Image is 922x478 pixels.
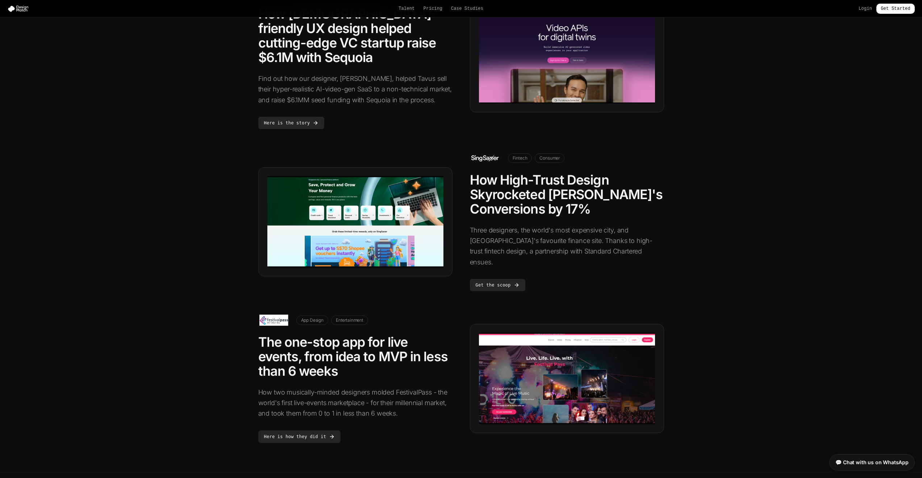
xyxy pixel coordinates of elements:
img: FestivalPass Case Study [479,333,655,424]
a: Case Studies [451,6,483,12]
a: 💬 Chat with us on WhatsApp [829,454,915,471]
p: Three designers, the world's most expensive city, and [GEOGRAPHIC_DATA]'s favourite finance site.... [470,225,664,267]
span: Consumer [535,153,564,163]
a: Talent [399,6,415,12]
span: Fintech [508,153,532,163]
a: Here is how they did it [258,430,341,443]
img: Singsaver Case Study [267,176,443,268]
img: Singsaver [470,152,502,164]
img: Tavus Case Study [479,12,655,103]
a: Here is how they did it [258,432,341,440]
p: How two musically-minded designers molded FestivalPass - the world's first live-events marketplac... [258,387,452,419]
a: Get the scoop [470,281,525,288]
a: Pricing [424,6,442,12]
img: FestivalPass [258,314,291,326]
span: Entertainment [331,316,368,325]
h2: How [DEMOGRAPHIC_DATA]-friendly UX design helped cutting-edge VC startup raise $6.1M with Sequoia [258,7,452,65]
span: App Design [296,316,328,325]
h2: How High-Trust Design Skyrocketed [PERSON_NAME]'s Conversions by 17% [470,173,664,216]
p: Find out how our designer, [PERSON_NAME], helped Tavus sell their hyper-realistic AI-video-gen Sa... [258,73,452,105]
img: Design Match [7,5,32,12]
a: Get Started [876,4,915,14]
a: Login [859,6,872,12]
h2: The one-stop app for live events, from idea to MVP in less than 6 weeks [258,335,452,378]
a: Here is the story [258,117,325,129]
a: Here is the story [258,119,325,126]
a: Get the scoop [470,279,525,291]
